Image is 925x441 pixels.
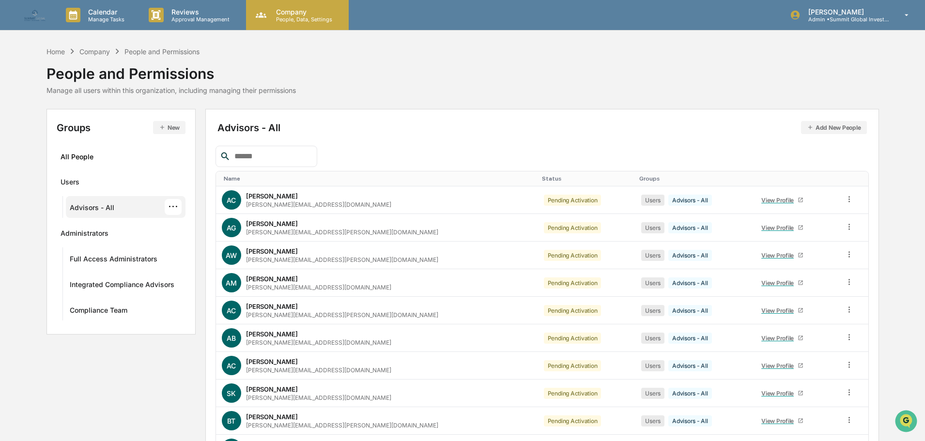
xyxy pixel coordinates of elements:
[46,47,65,56] div: Home
[227,417,235,425] span: BT
[246,366,391,374] div: [PERSON_NAME][EMAIL_ADDRESS][DOMAIN_NAME]
[544,388,601,399] div: Pending Activation
[668,277,712,289] div: Advisors - All
[246,275,298,283] div: [PERSON_NAME]
[668,222,712,233] div: Advisors - All
[33,84,123,91] div: We're available if you need us!
[757,358,808,373] a: View Profile
[227,362,236,370] span: AC
[80,16,129,23] p: Manage Tasks
[23,8,46,22] img: logo
[70,280,174,292] div: Integrated Compliance Advisors
[246,339,391,346] div: [PERSON_NAME][EMAIL_ADDRESS][DOMAIN_NAME]
[246,330,298,338] div: [PERSON_NAME]
[894,409,920,435] iframe: Open customer support
[70,255,157,266] div: Full Access Administrators
[96,164,117,171] span: Pylon
[668,195,712,206] div: Advisors - All
[227,224,236,232] span: AG
[61,178,79,189] div: Users
[757,193,808,208] a: View Profile
[761,335,798,342] div: View Profile
[757,248,808,263] a: View Profile
[70,203,114,215] div: Advisors - All
[70,123,78,131] div: 🗄️
[544,333,601,344] div: Pending Activation
[761,224,798,231] div: View Profile
[268,8,337,16] p: Company
[761,362,798,369] div: View Profile
[66,118,124,136] a: 🗄️Attestations
[246,192,298,200] div: [PERSON_NAME]
[33,74,159,84] div: Start new chat
[544,250,601,261] div: Pending Activation
[641,333,664,344] div: Users
[246,394,391,401] div: [PERSON_NAME][EMAIL_ADDRESS][DOMAIN_NAME]
[227,306,236,315] span: AC
[153,121,185,134] button: New
[544,222,601,233] div: Pending Activation
[641,222,664,233] div: Users
[61,149,182,165] div: All People
[761,390,798,397] div: View Profile
[80,122,120,132] span: Attestations
[668,333,712,344] div: Advisors - All
[10,141,17,149] div: 🔎
[801,16,891,23] p: Admin • Summit Global Investments
[542,175,632,182] div: Toggle SortBy
[668,360,712,371] div: Advisors - All
[246,201,391,208] div: [PERSON_NAME][EMAIL_ADDRESS][DOMAIN_NAME]
[227,389,236,397] span: SK
[757,331,808,346] a: View Profile
[757,303,808,318] a: View Profile
[10,20,176,36] p: How can we help?
[124,47,200,56] div: People and Permissions
[226,251,237,259] span: AW
[46,57,296,82] div: People and Permissions
[544,415,601,426] div: Pending Activation
[641,305,664,316] div: Users
[10,123,17,131] div: 🖐️
[246,358,298,365] div: [PERSON_NAME]
[164,16,234,23] p: Approval Management
[639,175,747,182] div: Toggle SortBy
[46,86,296,94] div: Manage all users within this organization, including managing their permissions
[761,279,798,287] div: View Profile
[641,277,664,289] div: Users
[761,307,798,314] div: View Profile
[61,229,108,241] div: Administrators
[6,137,65,154] a: 🔎Data Lookup
[641,388,664,399] div: Users
[246,385,298,393] div: [PERSON_NAME]
[757,220,808,235] a: View Profile
[246,303,298,310] div: [PERSON_NAME]
[761,252,798,259] div: View Profile
[847,175,864,182] div: Toggle SortBy
[246,256,438,263] div: [PERSON_NAME][EMAIL_ADDRESS][PERSON_NAME][DOMAIN_NAME]
[19,122,62,132] span: Preclearance
[246,413,298,421] div: [PERSON_NAME]
[801,8,891,16] p: [PERSON_NAME]
[80,8,129,16] p: Calendar
[227,196,236,204] span: AC
[165,199,182,215] div: ···
[224,175,534,182] div: Toggle SortBy
[246,228,438,236] div: [PERSON_NAME][EMAIL_ADDRESS][PERSON_NAME][DOMAIN_NAME]
[165,77,176,89] button: Start new chat
[268,16,337,23] p: People, Data, Settings
[641,415,664,426] div: Users
[641,195,664,206] div: Users
[801,121,867,134] button: Add New People
[757,386,808,401] a: View Profile
[668,415,712,426] div: Advisors - All
[246,422,438,429] div: [PERSON_NAME][EMAIL_ADDRESS][PERSON_NAME][DOMAIN_NAME]
[544,277,601,289] div: Pending Activation
[641,360,664,371] div: Users
[10,74,27,91] img: 1746055101610-c473b297-6a78-478c-a979-82029cc54cd1
[226,279,237,287] span: AM
[544,195,601,206] div: Pending Activation
[544,305,601,316] div: Pending Activation
[755,175,835,182] div: Toggle SortBy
